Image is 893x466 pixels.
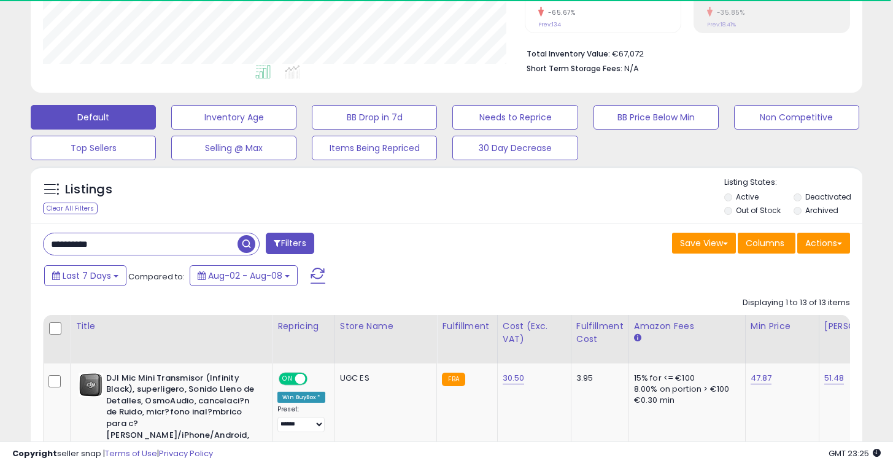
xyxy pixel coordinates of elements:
button: BB Drop in 7d [312,105,437,130]
a: 51.48 [824,372,845,384]
button: Columns [738,233,795,254]
span: Last 7 Days [63,270,111,282]
small: -65.67% [544,8,576,17]
a: 47.87 [751,372,772,384]
strong: Copyright [12,448,57,459]
span: Aug-02 - Aug-08 [208,270,282,282]
label: Archived [805,205,838,216]
div: Displaying 1 to 13 of 13 items [743,297,850,309]
button: BB Price Below Min [593,105,719,130]
small: Amazon Fees. [634,333,641,344]
button: Inventory Age [171,105,296,130]
div: €0.30 min [634,395,736,406]
div: Clear All Filters [43,203,98,214]
div: 8.00% on portion > €100 [634,384,736,395]
button: Save View [672,233,736,254]
button: Actions [797,233,850,254]
div: Win BuyBox * [277,392,325,403]
button: Non Competitive [734,105,859,130]
a: Terms of Use [105,448,157,459]
button: Default [31,105,156,130]
h5: Listings [65,181,112,198]
div: 15% for <= €100 [634,373,736,384]
img: 31Z8FMcdq6L._SL40_.jpg [79,373,103,397]
span: Columns [746,237,784,249]
button: Needs to Reprice [452,105,578,130]
a: 30.50 [503,372,525,384]
li: €67,072 [527,45,841,60]
span: ON [280,373,295,384]
small: Prev: 18.41% [707,21,736,28]
div: Amazon Fees [634,320,740,333]
b: DJI Mic Mini Transmisor (Infinity Black), superligero, Sonido Lleno de Detalles, OsmoAudio, cance... [106,373,255,456]
p: Listing States: [724,177,862,188]
button: Last 7 Days [44,265,126,286]
small: FBA [442,373,465,386]
span: OFF [306,373,325,384]
span: 2025-08-16 23:25 GMT [829,448,881,459]
button: Aug-02 - Aug-08 [190,265,298,286]
button: Items Being Repriced [312,136,437,160]
small: -35.85% [713,8,745,17]
div: 3.95 [576,373,619,384]
button: Filters [266,233,314,254]
div: Cost (Exc. VAT) [503,320,566,346]
label: Deactivated [805,192,851,202]
div: Preset: [277,405,325,433]
button: 30 Day Decrease [452,136,578,160]
div: Fulfillment Cost [576,320,624,346]
button: Selling @ Max [171,136,296,160]
span: Compared to: [128,271,185,282]
div: seller snap | | [12,448,213,460]
span: N/A [624,63,639,74]
button: Top Sellers [31,136,156,160]
label: Out of Stock [736,205,781,216]
a: Privacy Policy [159,448,213,459]
small: Prev: 134 [538,21,561,28]
b: Total Inventory Value: [527,49,610,59]
b: Short Term Storage Fees: [527,63,622,74]
div: UGC ES [340,373,428,384]
div: Store Name [340,320,432,333]
div: Min Price [751,320,814,333]
div: Repricing [277,320,330,333]
div: Title [75,320,267,333]
div: Fulfillment [442,320,492,333]
label: Active [736,192,759,202]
